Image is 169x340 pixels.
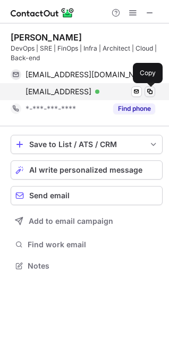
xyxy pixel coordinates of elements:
[29,166,142,174] span: AI write personalized message
[11,237,163,252] button: Find work email
[29,140,144,149] div: Save to List / ATS / CRM
[11,135,163,154] button: save-profile-one-click
[26,87,91,96] span: [EMAIL_ADDRESS]
[11,160,163,180] button: AI write personalized message
[11,44,163,63] div: DevOps | SRE | FinOps | Infra | Architect | Cloud | Back-end
[11,258,163,273] button: Notes
[11,212,163,231] button: Add to email campaign
[29,191,70,200] span: Send email
[11,6,74,19] img: ContactOut v5.3.10
[11,32,82,43] div: [PERSON_NAME]
[28,261,158,271] span: Notes
[29,217,113,225] span: Add to email campaign
[28,240,158,249] span: Find work email
[11,186,163,205] button: Send email
[113,103,155,114] button: Reveal Button
[26,70,147,79] span: [EMAIL_ADDRESS][DOMAIN_NAME]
